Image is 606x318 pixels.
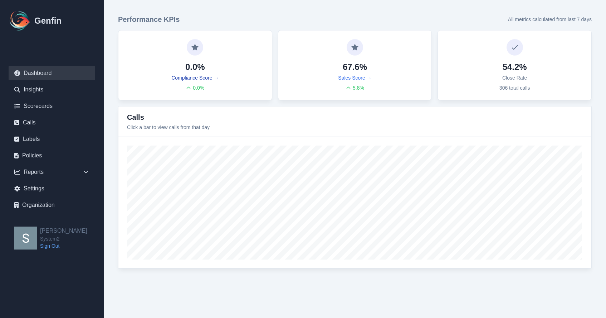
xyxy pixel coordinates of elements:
[9,115,95,130] a: Calls
[127,124,210,131] p: Click a bar to view calls from that day
[9,132,95,146] a: Labels
[9,99,95,113] a: Scorecards
[499,84,530,91] p: 306 total calls
[346,84,364,91] div: 5.8 %
[14,227,37,250] img: Savannah Sherard
[343,61,367,73] h4: 67.6%
[9,181,95,196] a: Settings
[186,84,204,91] div: 0.0 %
[118,14,180,24] h3: Performance KPIs
[171,74,219,81] a: Compliance Score →
[9,66,95,80] a: Dashboard
[338,74,371,81] a: Sales Score →
[127,112,210,122] h3: Calls
[9,165,95,179] div: Reports
[34,15,62,27] h1: Genfin
[502,74,527,81] p: Close Rate
[503,61,527,73] h4: 54.2%
[9,198,95,212] a: Organization
[9,9,31,32] img: Logo
[40,235,87,242] span: System2
[185,61,205,73] h4: 0.0%
[40,227,87,235] h2: [PERSON_NAME]
[9,148,95,163] a: Policies
[9,82,95,97] a: Insights
[508,16,592,23] p: All metrics calculated from last 7 days
[40,242,87,250] a: Sign Out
